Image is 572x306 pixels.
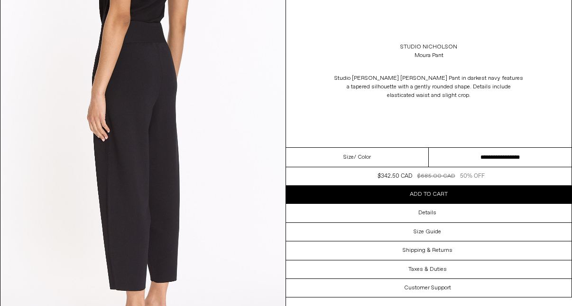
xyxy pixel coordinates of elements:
[460,172,485,181] div: 50% OFF
[414,229,441,235] h3: Size Guide
[390,92,471,99] span: lasticated waist and slight crop.
[354,153,371,162] span: / Color
[403,247,452,254] h3: Shipping & Returns
[418,210,436,216] h3: Details
[404,285,451,291] h3: Customer Support
[410,191,448,198] span: Add to cart
[378,172,412,181] div: $342.50 CAD
[400,43,457,51] a: Studio Nicholson
[286,185,572,203] button: Add to cart
[417,172,455,181] div: $685.00 CAD
[415,51,443,60] div: Moura Pant
[334,69,524,105] p: Studio [PERSON_NAME] [PERSON_NAME] Pant in darkest navy features a tapered silhouette with a gent...
[408,266,447,273] h3: Taxes & Duties
[343,153,354,162] span: Size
